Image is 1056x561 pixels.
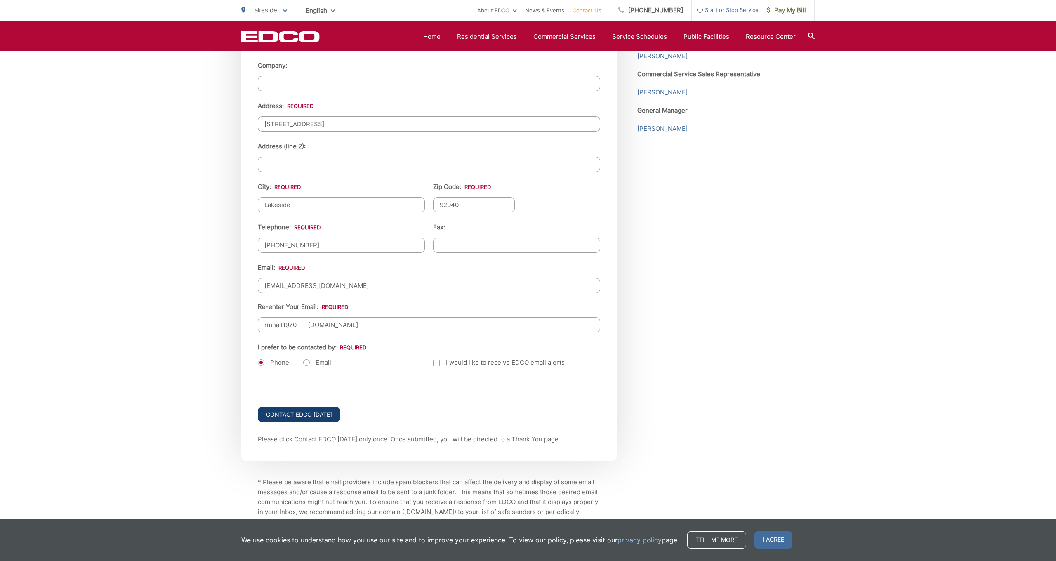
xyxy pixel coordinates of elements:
label: Zip Code: [433,183,491,191]
input: Contact EDCO [DATE] [258,407,340,422]
a: privacy policy [618,535,662,545]
label: Address (line 2): [258,143,306,150]
a: Commercial Services [533,32,596,42]
a: [PERSON_NAME] [637,124,688,134]
a: Contact Us [573,5,601,15]
label: I would like to receive EDCO email alerts [433,358,565,368]
label: Email [303,358,331,367]
span: English [299,3,341,18]
a: Service Schedules [612,32,667,42]
label: Address: [258,102,313,110]
a: [PERSON_NAME] [637,51,688,61]
p: Please click Contact EDCO [DATE] only once. Once submitted, you will be directed to a Thank You p... [258,434,600,444]
label: I prefer to be contacted by: [258,344,366,351]
a: Public Facilities [684,32,729,42]
a: Home [423,32,441,42]
strong: Commercial Service Sales Representative [637,70,760,78]
span: Lakeside [251,6,277,14]
label: Phone [258,358,289,367]
label: Company: [258,62,287,69]
a: About EDCO [477,5,517,15]
a: News & Events [525,5,564,15]
a: Residential Services [457,32,517,42]
strong: General Manager [637,106,688,114]
label: Re-enter Your Email: [258,303,348,311]
p: * Please be aware that email providers include spam blockers that can affect the delivery and dis... [258,477,600,527]
span: I agree [754,531,792,549]
label: Email: [258,264,305,271]
a: Resource Center [746,32,796,42]
p: We use cookies to understand how you use our site and to improve your experience. To view our pol... [241,535,679,545]
span: Pay My Bill [767,5,806,15]
label: Telephone: [258,224,321,231]
label: City: [258,183,301,191]
label: Fax: [433,224,445,231]
a: EDCD logo. Return to the homepage. [241,31,320,42]
a: Tell me more [687,531,746,549]
a: [PERSON_NAME] [637,87,688,97]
